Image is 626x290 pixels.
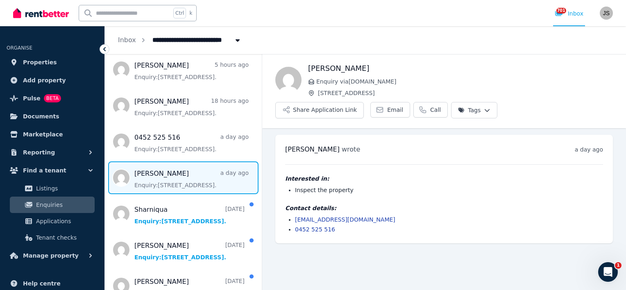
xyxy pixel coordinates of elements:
[134,169,249,189] a: [PERSON_NAME]a day agoEnquiry:[STREET_ADDRESS].
[555,9,583,18] div: Inbox
[7,126,98,143] a: Marketplace
[134,97,249,117] a: [PERSON_NAME]18 hours agoEnquiry:[STREET_ADDRESS].
[36,184,91,193] span: Listings
[36,233,91,242] span: Tenant checks
[413,102,448,118] a: Call
[285,204,603,212] h4: Contact details:
[189,10,192,16] span: k
[23,111,59,121] span: Documents
[134,205,245,225] a: Sharniqua[DATE]Enquiry:[STREET_ADDRESS].
[7,247,98,264] button: Manage property
[7,162,98,179] button: Find a tenant
[134,61,249,81] a: [PERSON_NAME]5 hours agoEnquiry:[STREET_ADDRESS].
[7,54,98,70] a: Properties
[295,186,603,194] li: Inspect the property
[23,93,41,103] span: Pulse
[316,77,613,86] span: Enquiry via [DOMAIN_NAME]
[598,262,618,282] iframe: Intercom live chat
[10,180,95,197] a: Listings
[10,229,95,246] a: Tenant checks
[342,145,360,153] span: wrote
[36,200,91,210] span: Enquiries
[275,67,302,93] img: Ritesh
[23,251,79,261] span: Manage property
[23,57,57,67] span: Properties
[44,94,61,102] span: BETA
[23,75,66,85] span: Add property
[7,144,98,161] button: Reporting
[134,133,249,153] a: 0452 525 516a day agoEnquiry:[STREET_ADDRESS].
[295,216,395,223] a: [EMAIL_ADDRESS][DOMAIN_NAME]
[7,72,98,88] a: Add property
[285,145,340,153] span: [PERSON_NAME]
[370,102,410,118] a: Email
[308,63,613,74] h1: [PERSON_NAME]
[430,106,441,114] span: Call
[7,90,98,106] a: PulseBETA
[23,279,61,288] span: Help centre
[7,45,32,51] span: ORGANISE
[23,147,55,157] span: Reporting
[10,213,95,229] a: Applications
[318,89,613,97] span: [STREET_ADDRESS]
[275,102,364,118] button: Share Application Link
[556,8,566,14] span: 701
[36,216,91,226] span: Applications
[173,8,186,18] span: Ctrl
[23,165,66,175] span: Find a tenant
[451,102,497,118] button: Tags
[615,262,621,269] span: 1
[13,7,69,19] img: RentBetter
[295,226,335,233] a: 0452 525 516
[575,146,603,153] time: a day ago
[118,36,136,44] a: Inbox
[7,108,98,125] a: Documents
[23,129,63,139] span: Marketplace
[387,106,403,114] span: Email
[134,241,245,261] a: [PERSON_NAME][DATE]Enquiry:[STREET_ADDRESS].
[600,7,613,20] img: Janette Steele
[10,197,95,213] a: Enquiries
[105,26,255,54] nav: Breadcrumb
[458,106,481,114] span: Tags
[285,174,603,183] h4: Interested in:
